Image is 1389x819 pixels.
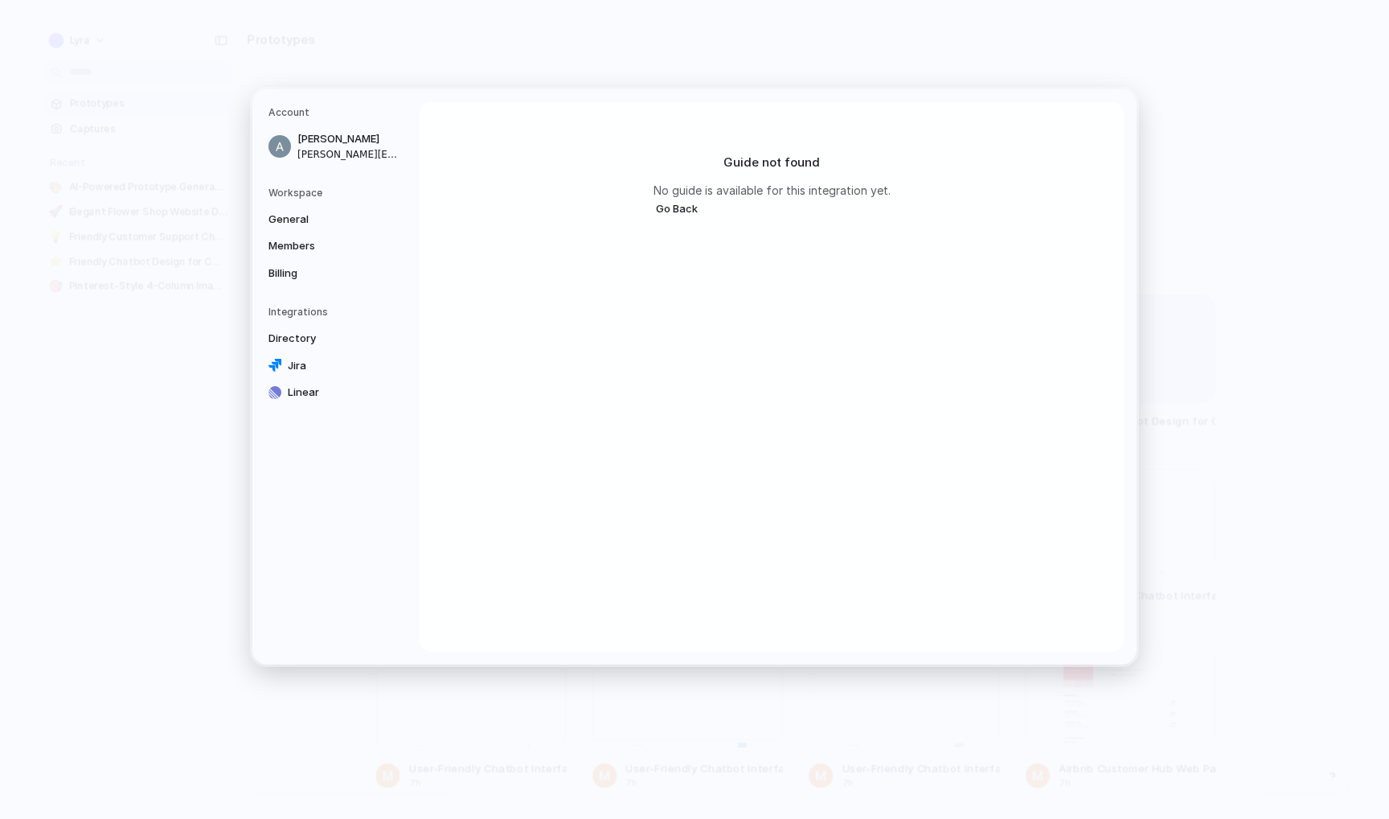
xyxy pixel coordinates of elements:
[268,331,371,347] span: Directory
[264,206,404,232] a: General
[264,380,404,405] a: Linear
[268,305,404,319] h5: Integrations
[288,357,391,373] span: Jira
[268,185,404,200] h5: Workspace
[264,260,404,286] a: Billing
[297,131,400,147] span: [PERSON_NAME]
[288,385,391,401] span: Linear
[264,126,404,167] a: [PERSON_NAME][PERSON_NAME][EMAIL_ADDRESS][DOMAIN_NAME]
[297,146,400,161] span: [PERSON_NAME][EMAIL_ADDRESS][DOMAIN_NAME]
[654,181,891,198] p: No guide is available for this integration yet.
[268,105,404,120] h5: Account
[264,233,404,259] a: Members
[264,352,404,378] a: Jira
[654,154,891,172] h2: Guide not found
[268,211,371,227] span: General
[264,326,404,352] a: Directory
[268,265,371,281] span: Billing
[654,198,700,219] button: Go Back
[268,238,371,254] span: Members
